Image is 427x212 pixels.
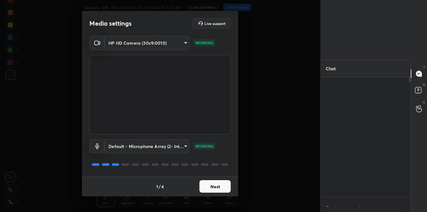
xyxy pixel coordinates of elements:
[199,180,231,193] button: Next
[204,22,225,25] h5: Live support
[161,183,164,190] h4: 4
[156,183,158,190] h4: 1
[195,40,213,46] p: WORKING
[321,60,341,77] p: Chat
[105,36,189,50] div: HP HD Camera (30c9:0010)
[423,65,425,70] p: T
[89,19,132,27] h2: Media settings
[105,139,189,153] div: HP HD Camera (30c9:0010)
[423,100,425,105] p: G
[195,143,213,149] p: WORKING
[159,183,161,190] h4: /
[423,82,425,87] p: D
